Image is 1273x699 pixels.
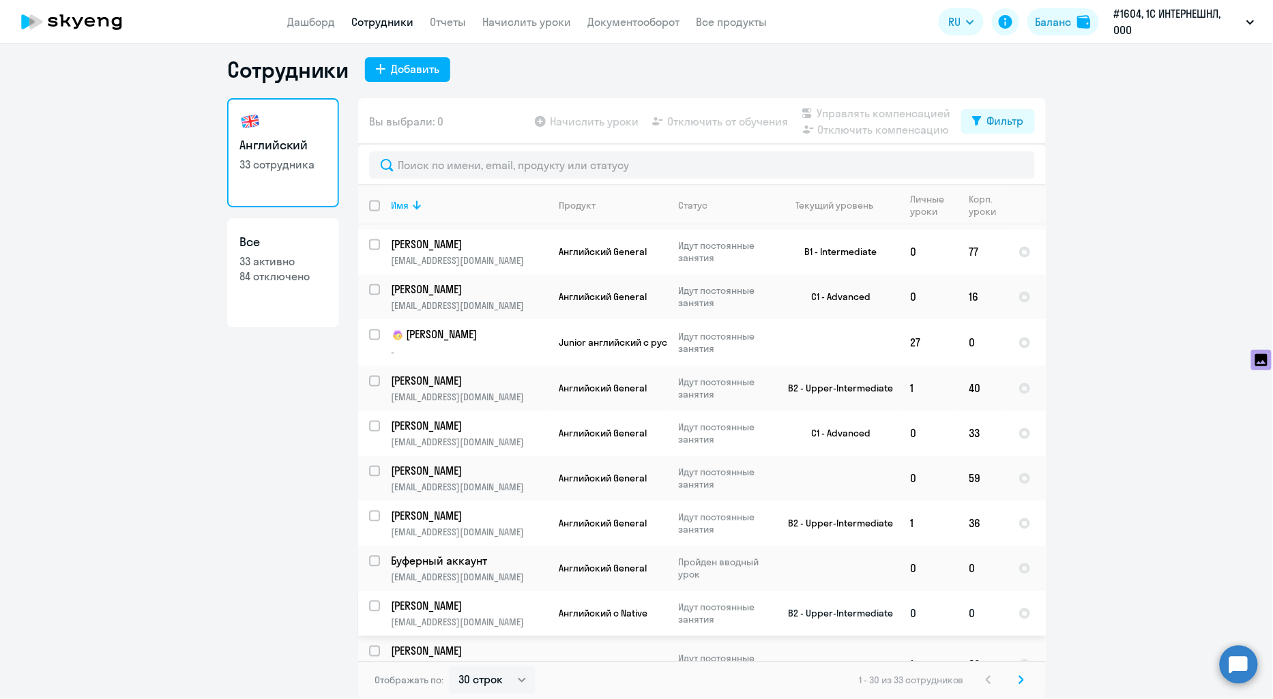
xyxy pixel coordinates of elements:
a: child[PERSON_NAME] [391,327,547,344]
td: 0 [899,411,958,456]
p: #1604, 1С ИНТЕРНЕШНЛ, ООО [1114,5,1241,38]
p: Идут постоянные занятия [678,466,772,491]
td: 16 [958,275,1008,320]
span: Английский General [559,659,647,671]
span: Английский General [559,246,647,258]
p: Буферный аккаунт [391,554,545,569]
td: 0 [958,546,1008,591]
p: Идут постоянные занятия [678,421,772,446]
td: B2 - Upper-Intermediate [772,591,899,636]
div: Личные уроки [910,193,948,218]
div: Корп. уроки [969,193,998,218]
p: [EMAIL_ADDRESS][DOMAIN_NAME] [391,526,547,539]
p: [EMAIL_ADDRESS][DOMAIN_NAME] [391,571,547,584]
p: [PERSON_NAME] [391,599,545,614]
a: Документооборот [587,15,679,29]
a: [PERSON_NAME] [391,419,547,434]
input: Поиск по имени, email, продукту или статусу [369,151,1035,179]
div: Личные уроки [910,193,957,218]
button: #1604, 1С ИНТЕРНЕШНЛ, ООО [1107,5,1261,38]
p: [PERSON_NAME] [391,419,545,434]
a: Отчеты [430,15,466,29]
td: 36 [958,501,1008,546]
span: RU [948,14,961,30]
a: [PERSON_NAME] [391,374,547,389]
p: Идут постоянные занятия [678,331,772,355]
td: 40 [958,366,1008,411]
div: Продукт [559,199,667,211]
div: Текущий уровень [783,199,898,211]
p: Идут постоянные занятия [678,653,772,677]
p: Пройден вводный урок [678,556,772,581]
a: Буферный аккаунт [391,554,547,569]
span: Английский General [559,291,647,303]
a: [PERSON_NAME] [391,282,547,297]
p: 33 сотрудника [239,157,327,172]
a: Все продукты [696,15,767,29]
div: Баланс [1036,14,1072,30]
span: Отображать по: [375,674,443,686]
span: Английский General [559,518,647,530]
td: 27 [899,320,958,366]
td: 33 [958,411,1008,456]
td: 77 [958,230,1008,275]
img: child [391,329,405,342]
h3: Все [239,233,327,251]
p: 33 активно [239,254,327,269]
div: Текущий уровень [796,199,874,211]
p: [PERSON_NAME] [391,644,545,659]
td: 59 [958,456,1008,501]
p: [EMAIL_ADDRESS][DOMAIN_NAME] [391,616,547,629]
td: B2 - Upper-Intermediate [772,501,899,546]
a: [PERSON_NAME] [391,599,547,614]
td: 0 [899,546,958,591]
a: [PERSON_NAME] [391,644,547,659]
button: Балансbalance [1027,8,1099,35]
div: Добавить [391,61,439,77]
a: [PERSON_NAME] [391,464,547,479]
a: Дашборд [287,15,335,29]
span: Вы выбрали: 0 [369,113,443,130]
h3: Английский [239,136,327,154]
a: [PERSON_NAME] [391,509,547,524]
button: Добавить [365,57,450,82]
td: 0 [958,320,1008,366]
td: 1 [899,636,958,694]
p: [PERSON_NAME] [391,464,545,479]
td: 36 [958,636,1008,694]
button: RU [939,8,984,35]
td: 0 [899,456,958,501]
td: 1 [899,366,958,411]
img: english [239,110,261,132]
p: 84 отключено [239,269,327,284]
td: A1 - Elementary [772,636,899,694]
td: 0 [958,591,1008,636]
img: balance [1077,15,1091,29]
p: [PERSON_NAME] [391,282,545,297]
span: Английский General [559,563,647,575]
p: Идут постоянные занятия [678,240,772,265]
a: Сотрудники [351,15,413,29]
td: 0 [899,230,958,275]
p: [EMAIL_ADDRESS][DOMAIN_NAME] [391,391,547,404]
div: Статус [678,199,772,211]
td: 1 [899,501,958,546]
span: Английский General [559,428,647,440]
a: Все33 активно84 отключено [227,218,339,327]
td: B2 - Upper-Intermediate [772,366,899,411]
p: [PERSON_NAME] [391,374,545,389]
p: [PERSON_NAME] [391,509,545,524]
p: [PERSON_NAME] [391,237,545,252]
p: [EMAIL_ADDRESS][DOMAIN_NAME] [391,436,547,449]
span: Junior английский с русскоговорящим преподавателем [559,337,815,349]
a: [PERSON_NAME] [391,237,547,252]
span: Английский с Native [559,608,647,620]
span: Английский General [559,473,647,485]
a: Английский33 сотрудника [227,98,339,207]
p: Идут постоянные занятия [678,601,772,626]
div: Статус [678,199,707,211]
div: Имя [391,199,547,211]
div: Продукт [559,199,596,211]
p: [EMAIL_ADDRESS][DOMAIN_NAME] [391,255,547,267]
